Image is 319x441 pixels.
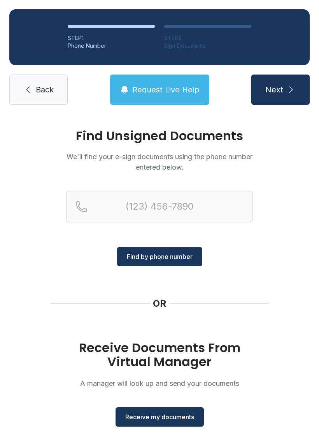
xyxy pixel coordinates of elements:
[132,84,200,95] span: Request Live Help
[68,34,155,42] div: STEP 1
[265,84,283,95] span: Next
[36,84,54,95] span: Back
[125,412,194,422] span: Receive my documents
[68,42,155,50] div: Phone Number
[66,191,253,222] input: Reservation phone number
[66,341,253,369] h1: Receive Documents From Virtual Manager
[66,378,253,389] p: A manager will look up and send your documents
[66,130,253,142] h1: Find Unsigned Documents
[164,42,251,50] div: Sign Documents
[164,34,251,42] div: STEP 2
[66,151,253,172] p: We'll find your e-sign documents using the phone number entered below.
[127,252,193,261] span: Find by phone number
[153,297,166,310] div: OR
